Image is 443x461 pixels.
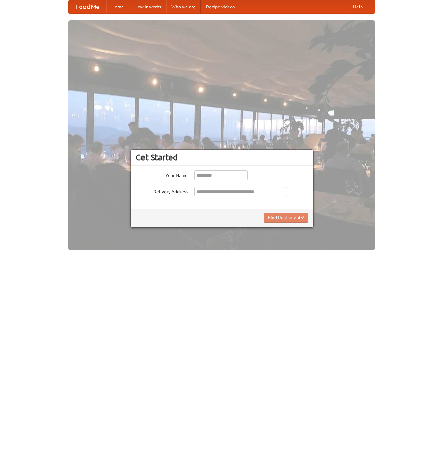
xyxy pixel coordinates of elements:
[106,0,129,13] a: Home
[129,0,166,13] a: How it works
[69,0,106,13] a: FoodMe
[348,0,368,13] a: Help
[166,0,201,13] a: Who we are
[136,152,308,162] h3: Get Started
[136,170,188,179] label: Your Name
[264,213,308,223] button: Find Restaurants!
[201,0,240,13] a: Recipe videos
[136,187,188,195] label: Delivery Address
